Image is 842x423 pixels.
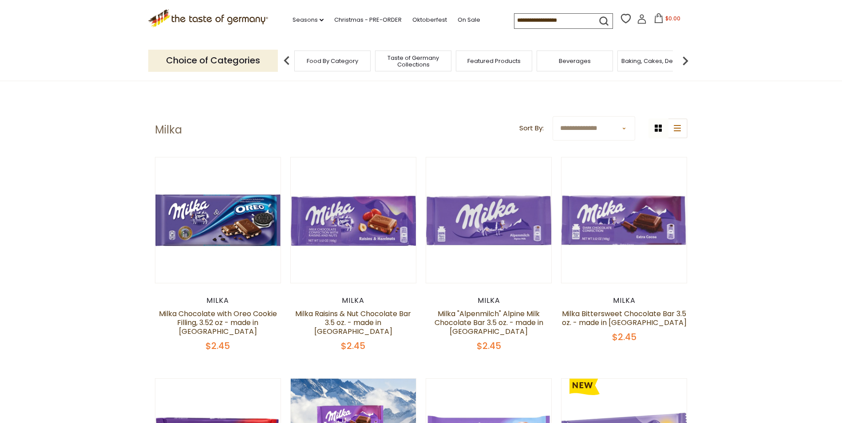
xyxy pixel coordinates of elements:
span: $0.00 [665,15,680,22]
img: next arrow [676,52,694,70]
img: Milka [426,157,552,283]
a: Featured Products [467,58,521,64]
a: Taste of Germany Collections [378,55,449,68]
img: Milka [291,157,416,283]
span: $2.45 [341,340,365,352]
span: $2.45 [612,331,636,343]
label: Sort By: [519,123,544,134]
div: Milka [561,296,688,305]
a: Food By Category [307,58,358,64]
a: Milka "Alpenmilch" Alpine Milk Chocolate Bar 3.5 oz. - made in [GEOGRAPHIC_DATA] [435,309,543,337]
a: Baking, Cakes, Desserts [621,58,690,64]
div: Milka [426,296,552,305]
h1: Milka [155,123,182,137]
p: Choice of Categories [148,50,278,71]
a: Oktoberfest [412,15,447,25]
div: Milka [290,296,417,305]
a: On Sale [458,15,480,25]
a: Seasons [293,15,324,25]
a: Milka Chocolate with Oreo Cookie Filling, 3.52 oz - made in [GEOGRAPHIC_DATA] [159,309,277,337]
img: Milka [561,157,687,283]
a: Milka Bittersweet Chocolate Bar 3.5 oz. - made in [GEOGRAPHIC_DATA] [562,309,687,328]
div: Milka [155,296,281,305]
span: $2.45 [206,340,230,352]
a: Milka Raisins & Nut Chocolate Bar 3.5 oz. - made in [GEOGRAPHIC_DATA] [295,309,411,337]
a: Beverages [559,58,591,64]
a: Christmas - PRE-ORDER [334,15,402,25]
img: Milka [155,157,281,283]
span: $2.45 [477,340,501,352]
img: previous arrow [278,52,296,70]
button: $0.00 [648,13,686,27]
